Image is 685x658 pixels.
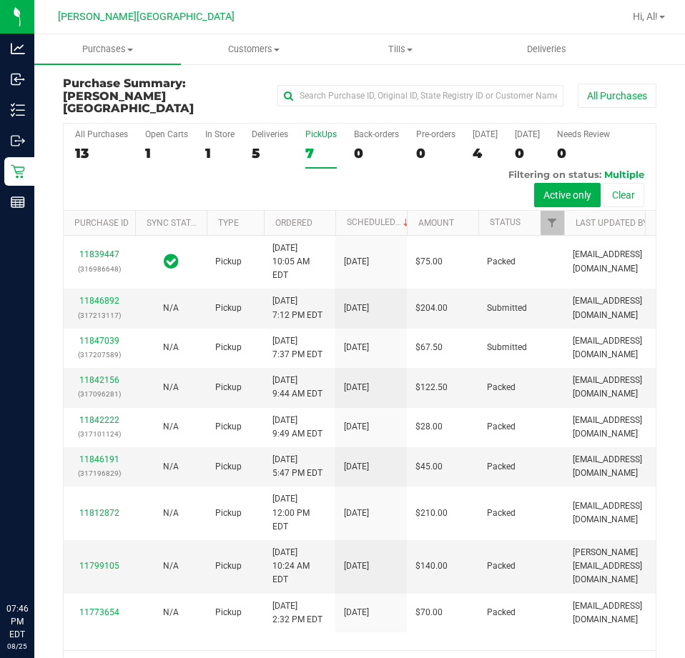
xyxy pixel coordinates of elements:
[79,508,119,518] a: 11812872
[163,561,179,571] span: Not Applicable
[328,43,473,56] span: Tills
[415,420,443,434] span: $28.00
[272,374,322,401] span: [DATE] 9:44 AM EDT
[508,169,601,180] span: Filtering on status:
[181,34,327,64] a: Customers
[11,72,25,86] inline-svg: Inbound
[415,255,443,269] span: $75.00
[182,43,327,56] span: Customers
[11,41,25,56] inline-svg: Analytics
[344,606,369,619] span: [DATE]
[6,641,28,652] p: 08/25
[145,129,188,139] div: Open Carts
[79,415,119,425] a: 11842222
[557,145,610,161] div: 0
[72,467,127,480] p: (317196829)
[344,301,369,315] span: [DATE]
[215,381,242,394] span: Pickup
[487,559,516,573] span: Packed
[415,341,443,354] span: $67.50
[347,217,412,227] a: Scheduled
[163,301,179,315] button: N/A
[72,427,127,441] p: (317101124)
[14,544,57,587] iframe: Resource center
[11,103,25,117] inline-svg: Inventory
[163,460,179,474] button: N/A
[79,296,119,306] a: 11846892
[163,462,179,472] span: Not Applicable
[11,134,25,148] inline-svg: Outbound
[344,420,369,434] span: [DATE]
[603,183,644,207] button: Clear
[163,507,179,520] button: N/A
[344,559,369,573] span: [DATE]
[515,129,540,139] div: [DATE]
[164,251,179,271] span: In Sync
[487,255,516,269] span: Packed
[354,129,399,139] div: Back-orders
[215,606,242,619] span: Pickup
[272,599,322,627] span: [DATE] 2:32 PM EDT
[72,348,127,362] p: (317207589)
[305,129,337,139] div: PickUps
[163,342,179,352] span: Not Applicable
[344,341,369,354] span: [DATE]
[305,145,337,161] div: 7
[75,145,128,161] div: 13
[272,414,322,441] span: [DATE] 9:49 AM EDT
[163,607,179,617] span: Not Applicable
[79,607,119,617] a: 11773654
[515,145,540,161] div: 0
[74,218,129,228] a: Purchase ID
[272,294,322,321] span: [DATE] 7:12 PM EDT
[272,453,322,480] span: [DATE] 5:47 PM EDT
[75,129,128,139] div: All Purchases
[487,420,516,434] span: Packed
[490,217,521,227] a: Status
[63,89,194,116] span: [PERSON_NAME][GEOGRAPHIC_DATA]
[354,145,399,161] div: 0
[272,241,327,283] span: [DATE] 10:05 AM EDT
[275,218,312,228] a: Ordered
[415,460,443,474] span: $45.00
[205,145,235,161] div: 1
[11,164,25,179] inline-svg: Retail
[473,145,498,161] div: 4
[218,218,239,228] a: Type
[487,381,516,394] span: Packed
[79,336,119,346] a: 11847039
[534,183,601,207] button: Active only
[205,129,235,139] div: In Store
[79,561,119,571] a: 11799105
[215,301,242,315] span: Pickup
[415,606,443,619] span: $70.00
[163,341,179,354] button: N/A
[145,145,188,161] div: 1
[487,301,527,315] span: Submitted
[72,262,127,276] p: (316986648)
[415,507,448,520] span: $210.00
[344,507,369,520] span: [DATE]
[58,11,235,23] span: [PERSON_NAME][GEOGRAPHIC_DATA]
[327,34,474,64] a: Tills
[272,492,327,534] span: [DATE] 12:00 PM EDT
[578,84,656,108] button: All Purchases
[418,218,454,228] a: Amount
[416,145,455,161] div: 0
[344,255,369,269] span: [DATE]
[79,454,119,464] a: 11846191
[415,381,448,394] span: $122.50
[633,11,658,22] span: Hi, Al!
[215,341,242,354] span: Pickup
[215,559,242,573] span: Pickup
[72,309,127,322] p: (317213117)
[6,602,28,641] p: 07:46 PM EDT
[487,341,527,354] span: Submitted
[252,129,288,139] div: Deliveries
[415,301,448,315] span: $204.00
[277,85,563,106] input: Search Purchase ID, Original ID, State Registry ID or Customer Name...
[215,507,242,520] span: Pickup
[63,77,261,115] h3: Purchase Summary:
[252,145,288,161] div: 5
[416,129,455,139] div: Pre-orders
